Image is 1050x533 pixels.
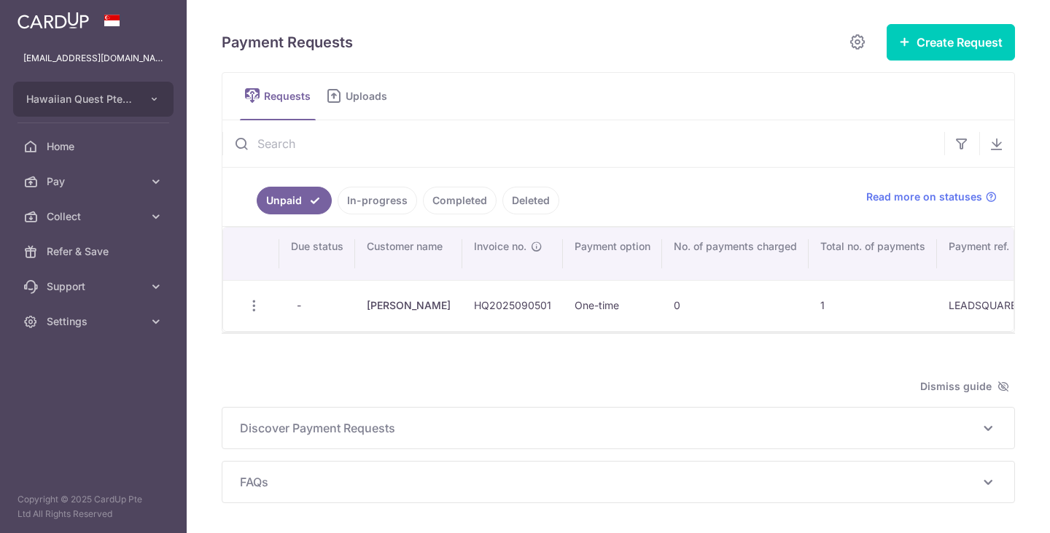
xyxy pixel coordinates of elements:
span: Settings [47,314,143,329]
th: Customer name [355,227,462,280]
td: One-time [563,280,662,331]
td: [PERSON_NAME] [355,280,462,331]
input: Search [222,120,944,167]
span: Payment ref. [949,239,1009,254]
p: Discover Payment Requests [240,419,997,437]
span: Requests [264,89,316,104]
iframe: Opens a widget where you can find more information [956,489,1035,526]
p: [EMAIL_ADDRESS][DOMAIN_NAME] [23,51,163,66]
a: Uploads [322,73,397,120]
th: Invoice no. [462,227,563,280]
span: Collect [47,209,143,224]
a: Requests [240,73,316,120]
a: In-progress [338,187,417,214]
span: - [291,295,307,316]
a: Completed [423,187,497,214]
td: HQ2025090501 [462,280,563,331]
span: Uploads [346,89,397,104]
span: Total no. of payments [820,239,925,254]
img: CardUp [17,12,89,29]
span: Refer & Save [47,244,143,259]
td: 0 [662,280,809,331]
td: 1 [809,280,937,331]
button: Create Request [887,24,1015,61]
span: Home [47,139,143,154]
span: Hawaiian Quest Pte Ltd [26,92,134,106]
span: Read more on statuses [866,190,982,204]
span: FAQs [240,473,979,491]
span: Pay [47,174,143,189]
span: Dismiss guide [920,378,1009,395]
th: Payment option [563,227,662,280]
span: Invoice no. [474,239,526,254]
th: Due status [279,227,355,280]
span: Discover Payment Requests [240,419,979,437]
a: Read more on statuses [866,190,997,204]
span: No. of payments charged [674,239,797,254]
h5: Payment Requests [222,31,353,54]
span: Payment option [575,239,650,254]
button: Hawaiian Quest Pte Ltd [13,82,174,117]
th: No. of payments charged [662,227,809,280]
span: Support [47,279,143,294]
th: Total no. of payments [809,227,937,280]
a: Unpaid [257,187,332,214]
a: Deleted [502,187,559,214]
p: FAQs [240,473,997,491]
